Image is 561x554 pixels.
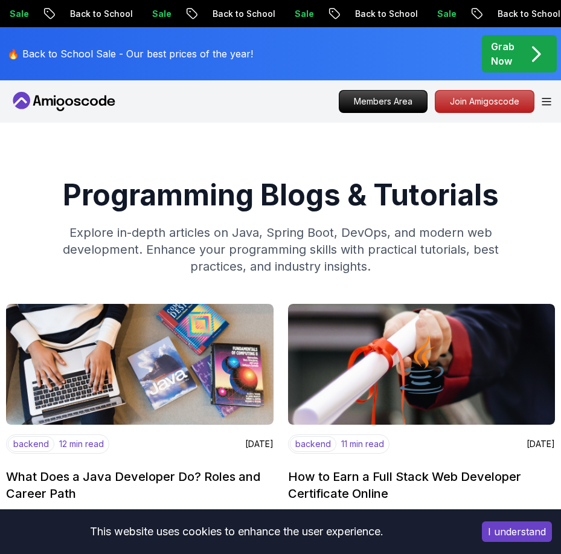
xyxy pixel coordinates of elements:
[339,91,427,112] p: Members Area
[290,436,336,452] p: backend
[141,8,180,20] p: Sale
[426,8,465,20] p: Sale
[435,91,534,112] p: Join Amigoscode
[59,438,104,450] p: 12 min read
[344,8,426,20] p: Back to School
[8,436,54,452] p: backend
[288,468,556,502] h2: How to Earn a Full Stack Web Developer Certificate Online
[59,8,141,20] p: Back to School
[482,521,552,542] button: Accept cookies
[6,181,555,210] h1: Programming Blogs & Tutorials
[542,98,551,106] button: Open Menu
[9,518,464,545] div: This website uses cookies to enhance the user experience.
[245,438,274,450] p: [DATE]
[6,304,274,550] a: imagebackend12 min read[DATE]What Does a Java Developer Do? Roles and Career PathDiscover what a ...
[288,507,556,550] p: Learn how to earn a full stack web developer certificate online with this step-by-[PERSON_NAME] c...
[288,304,556,550] a: imagebackend11 min read[DATE]How to Earn a Full Stack Web Developer Certificate OnlineLearn how t...
[527,438,555,450] p: [DATE]
[435,90,534,113] a: Join Amigoscode
[6,507,274,550] p: Discover what a Java developer actually does, from coding backend systems to career growth opport...
[6,468,274,502] h2: What Does a Java Developer Do? Roles and Career Path
[339,90,428,113] a: Members Area
[6,304,274,425] img: image
[491,39,515,68] p: Grab Now
[288,304,556,425] img: image
[284,8,322,20] p: Sale
[341,438,384,450] p: 11 min read
[202,8,284,20] p: Back to School
[49,224,513,275] p: Explore in-depth articles on Java, Spring Boot, DevOps, and modern web development. Enhance your ...
[7,47,253,61] p: 🔥 Back to School Sale - Our best prices of the year!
